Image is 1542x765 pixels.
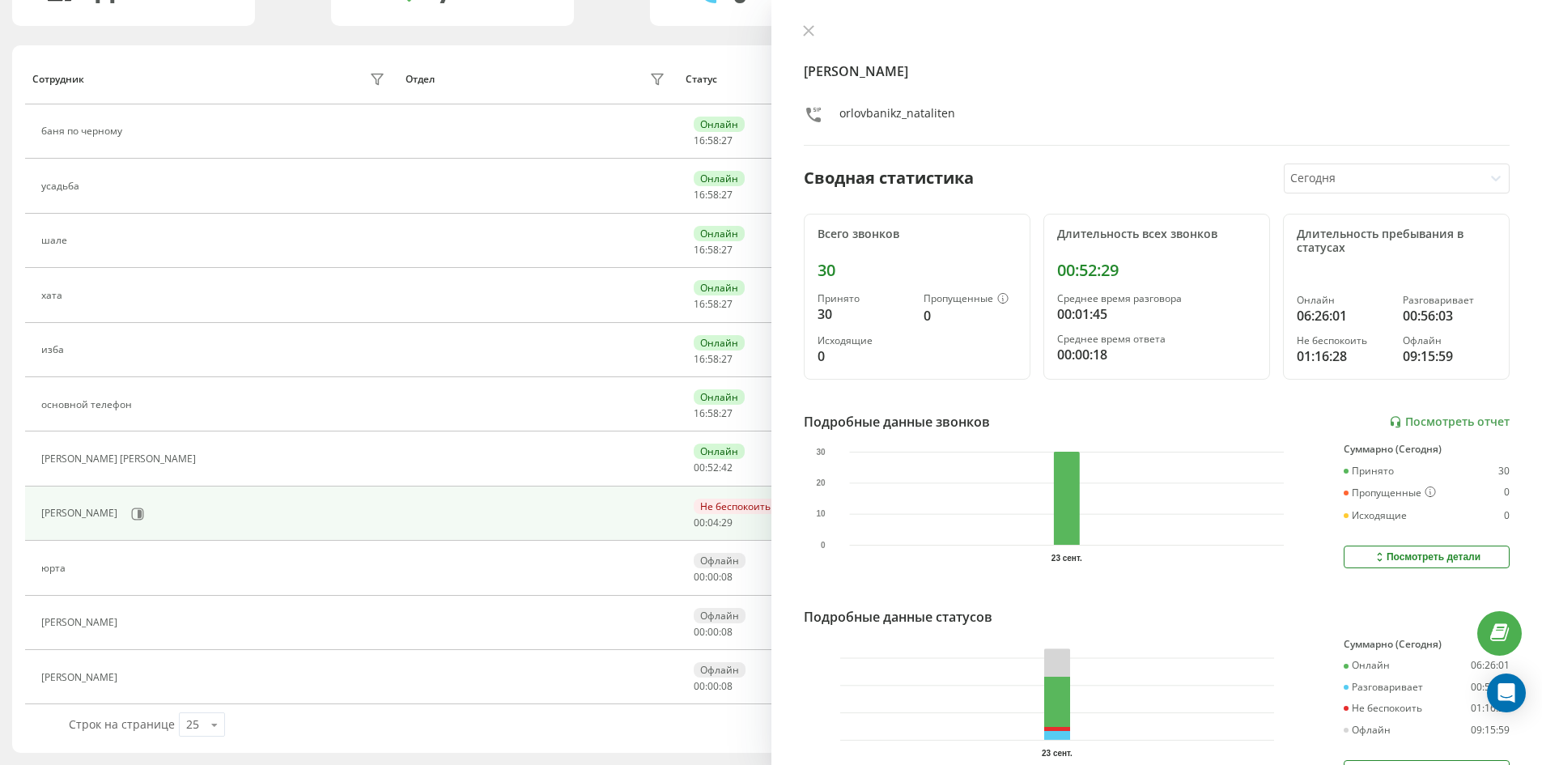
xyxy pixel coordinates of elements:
[41,617,121,628] div: [PERSON_NAME]
[924,306,1017,325] div: 0
[1471,703,1510,714] div: 01:16:28
[1403,295,1496,306] div: Разговаривает
[694,188,705,202] span: 16
[839,105,955,129] div: orlovbanikz_nataliten
[707,625,719,639] span: 00
[694,226,745,241] div: Онлайн
[721,516,733,529] span: 29
[707,679,719,693] span: 00
[694,679,705,693] span: 00
[41,453,200,465] div: [PERSON_NAME] [PERSON_NAME]
[1373,550,1480,563] div: Посмотреть детали
[694,570,705,584] span: 00
[694,572,733,583] div: : :
[1297,295,1390,306] div: Онлайн
[1344,510,1407,521] div: Исходящие
[32,74,84,85] div: Сотрудник
[41,563,70,574] div: юрта
[694,335,745,351] div: Онлайн
[1487,674,1526,712] div: Open Intercom Messenger
[1344,487,1436,499] div: Пропущенные
[804,607,992,627] div: Подробные данные статусов
[694,499,777,514] div: Не беспокоить
[707,134,719,147] span: 58
[721,188,733,202] span: 27
[1344,639,1510,650] div: Суммарно (Сегодня)
[804,62,1510,81] h4: [PERSON_NAME]
[694,627,733,638] div: : :
[1344,444,1510,455] div: Суммарно (Сегодня)
[721,461,733,474] span: 42
[694,462,733,474] div: : :
[721,352,733,366] span: 27
[707,243,719,257] span: 58
[694,297,705,311] span: 16
[694,408,733,419] div: : :
[1057,304,1256,324] div: 00:01:45
[1344,660,1390,671] div: Онлайн
[1297,335,1390,346] div: Не беспокоить
[1051,554,1081,563] text: 23 сент.
[1471,660,1510,671] div: 06:26:01
[1403,335,1496,346] div: Офлайн
[1344,725,1391,736] div: Офлайн
[924,293,1017,306] div: Пропущенные
[41,125,126,137] div: баня по черному
[818,335,911,346] div: Исходящие
[406,74,435,85] div: Отдел
[818,227,1017,241] div: Всего звонков
[816,448,826,457] text: 30
[1344,703,1422,714] div: Не беспокоить
[1344,546,1510,568] button: Посмотреть детали
[694,389,745,405] div: Онлайн
[1057,345,1256,364] div: 00:00:18
[41,508,121,519] div: [PERSON_NAME]
[1403,306,1496,325] div: 00:56:03
[1057,227,1256,241] div: Длительность всех звонков
[694,171,745,186] div: Онлайн
[721,297,733,311] span: 27
[694,681,733,692] div: : :
[41,290,66,301] div: хата
[1297,227,1496,255] div: Длительность пребывания в статусах
[1389,415,1510,429] a: Посмотреть отчет
[1297,346,1390,366] div: 01:16:28
[694,553,746,568] div: Офлайн
[1057,334,1256,345] div: Среднее время ответа
[707,516,719,529] span: 04
[694,461,705,474] span: 00
[694,406,705,420] span: 16
[707,188,719,202] span: 58
[1498,465,1510,477] div: 30
[694,299,733,310] div: : :
[818,346,911,366] div: 0
[1057,293,1256,304] div: Среднее время разговора
[694,625,705,639] span: 00
[818,261,1017,280] div: 30
[694,444,745,459] div: Онлайн
[816,478,826,487] text: 20
[694,608,746,623] div: Офлайн
[41,235,71,246] div: шале
[694,243,705,257] span: 16
[694,662,746,678] div: Офлайн
[804,166,974,190] div: Сводная статистика
[707,406,719,420] span: 58
[721,570,733,584] span: 08
[1344,465,1394,477] div: Принято
[721,243,733,257] span: 27
[721,134,733,147] span: 27
[694,117,745,132] div: Онлайн
[69,716,175,732] span: Строк на странице
[694,135,733,147] div: : :
[1504,487,1510,499] div: 0
[1471,682,1510,693] div: 00:56:03
[721,406,733,420] span: 27
[804,412,990,431] div: Подробные данные звонков
[707,461,719,474] span: 52
[707,570,719,584] span: 00
[694,134,705,147] span: 16
[41,672,121,683] div: [PERSON_NAME]
[694,189,733,201] div: : :
[694,280,745,295] div: Онлайн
